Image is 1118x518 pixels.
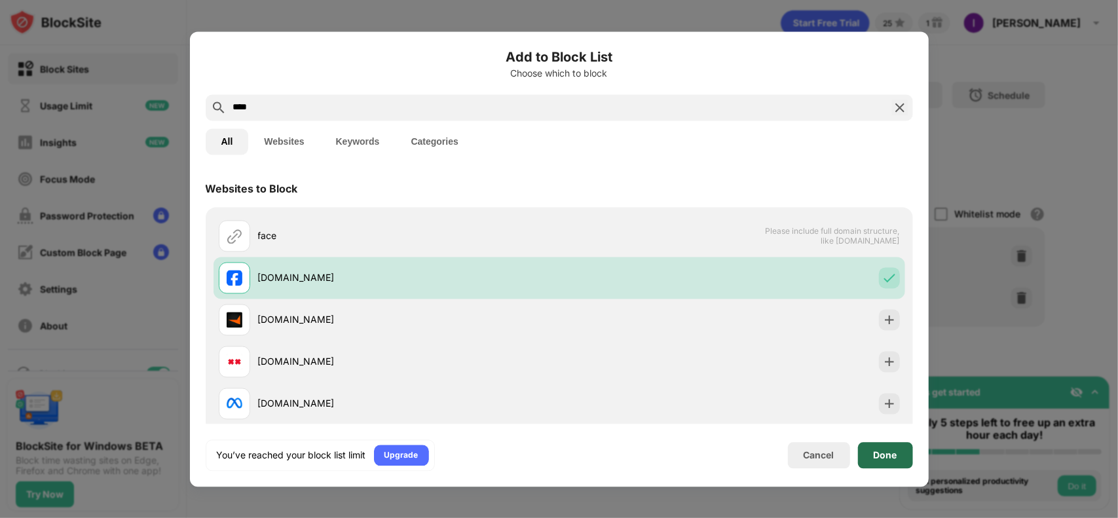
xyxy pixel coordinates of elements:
[217,449,366,462] div: You’ve reached your block list limit
[258,397,559,411] div: [DOMAIN_NAME]
[804,450,834,461] div: Cancel
[227,396,242,411] img: favicons
[206,68,913,79] div: Choose which to block
[384,449,419,462] div: Upgrade
[320,128,396,155] button: Keywords
[206,47,913,67] h6: Add to Block List
[258,355,559,369] div: [DOMAIN_NAME]
[206,128,249,155] button: All
[227,354,242,369] img: favicons
[258,229,559,243] div: face
[874,450,897,460] div: Done
[227,228,242,244] img: url.svg
[892,100,908,115] img: search-close
[396,128,474,155] button: Categories
[258,271,559,285] div: [DOMAIN_NAME]
[211,100,227,115] img: search.svg
[258,313,559,327] div: [DOMAIN_NAME]
[248,128,320,155] button: Websites
[227,270,242,286] img: favicons
[227,312,242,327] img: favicons
[206,182,298,195] div: Websites to Block
[765,226,900,246] span: Please include full domain structure, like [DOMAIN_NAME]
